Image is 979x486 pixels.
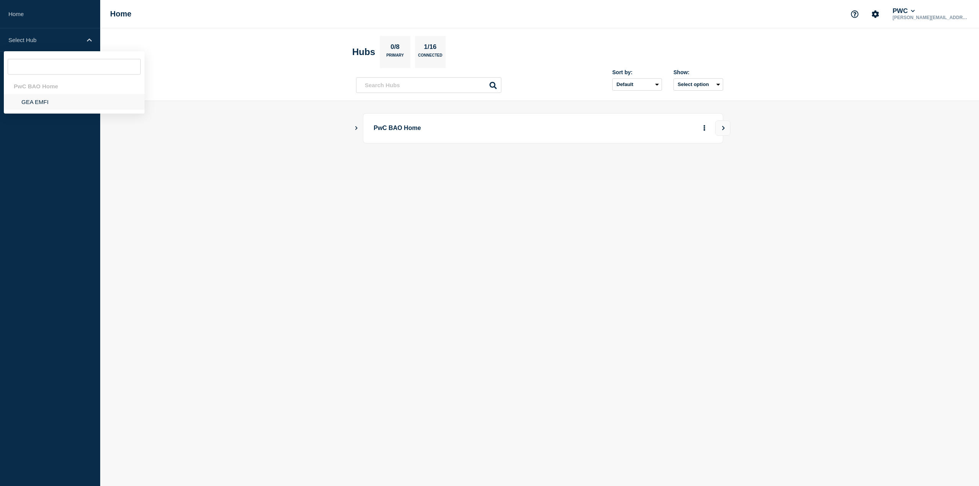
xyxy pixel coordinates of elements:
[388,43,403,53] p: 0/8
[386,53,404,61] p: Primary
[8,37,82,43] p: Select Hub
[891,7,916,15] button: PWC
[612,69,662,75] div: Sort by:
[421,43,439,53] p: 1/16
[355,125,358,131] button: Show Connected Hubs
[699,121,709,135] button: More actions
[847,6,863,22] button: Support
[673,69,723,75] div: Show:
[352,47,375,57] h2: Hubs
[673,78,723,91] button: Select option
[356,77,501,93] input: Search Hubs
[4,78,145,94] div: PwC BAO Home
[110,10,132,18] h1: Home
[4,94,145,110] li: GEA EMFI
[891,15,971,20] p: [PERSON_NAME][EMAIL_ADDRESS][PERSON_NAME][DOMAIN_NAME]
[715,120,730,136] button: View
[418,53,442,61] p: Connected
[612,78,662,91] select: Sort by
[867,6,883,22] button: Account settings
[374,121,585,135] p: PwC BAO Home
